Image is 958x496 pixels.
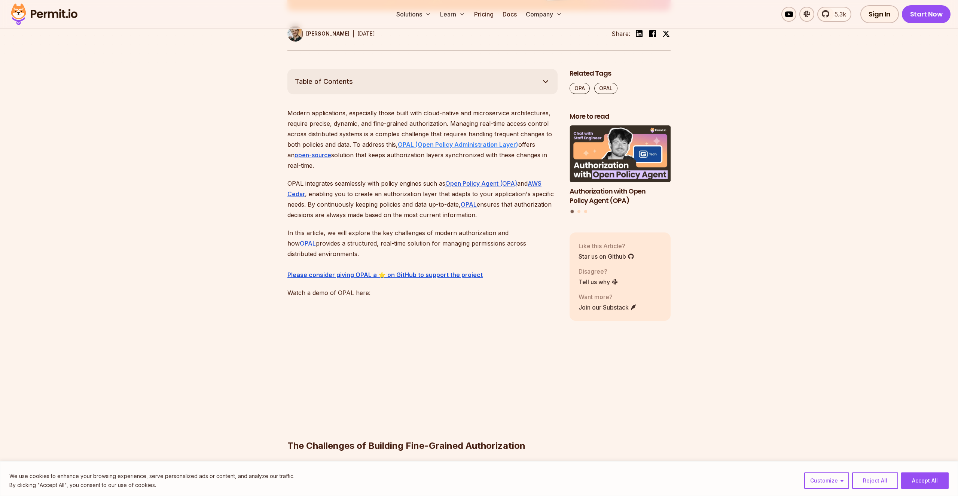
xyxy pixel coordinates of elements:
[611,29,630,38] li: Share:
[461,201,477,208] a: OPAL
[584,210,587,213] button: Go to slide 3
[287,69,558,94] button: Table of Contents
[287,26,350,42] a: [PERSON_NAME]
[306,30,350,37] p: [PERSON_NAME]
[287,228,558,280] p: In this article, we will explore the key challenges of modern authorization and how provides a st...
[500,7,520,22] a: Docs
[571,210,574,213] button: Go to slide 1
[287,410,558,452] h2: The Challenges of Building Fine-Grained Authorization
[830,10,846,19] span: 5.3k
[648,29,657,38] img: facebook
[579,277,618,286] a: Tell us why
[437,7,468,22] button: Learn
[570,125,671,205] li: 1 of 3
[852,472,898,489] button: Reject All
[635,29,644,38] img: linkedin
[357,30,375,37] time: [DATE]
[353,29,354,38] div: |
[287,305,497,423] iframe: https://www.youtube.com/embed/IkR6EGY3QfM?si=oQCHDv5zqlbMkFnL
[398,141,518,148] a: OPAL (Open Policy Administration Layer)
[7,1,81,27] img: Permit logo
[579,241,634,250] p: Like this Article?
[300,240,316,247] a: OPAL
[295,76,353,87] span: Table of Contents
[570,125,671,205] a: Authorization with Open Policy Agent (OPA)Authorization with Open Policy Agent (OPA)
[570,125,671,214] div: Posts
[579,292,637,301] p: Want more?
[287,287,558,298] p: Watch a demo of OPAL here:
[523,7,565,22] button: Company
[9,481,295,490] p: By clicking "Accept All", you consent to our use of cookies.
[570,187,671,206] h3: Authorization with Open Policy Agent (OPA)
[579,267,618,276] p: Disagree?
[295,151,331,159] a: open-source
[902,5,951,23] a: Start Now
[817,7,851,22] a: 5.3k
[287,108,558,171] p: Modern applications, especially those built with cloud-native and microservice architectures, req...
[570,83,590,94] a: OPA
[570,125,671,182] img: Authorization with Open Policy Agent (OPA)
[860,5,899,23] a: Sign In
[393,7,434,22] button: Solutions
[577,210,580,213] button: Go to slide 2
[445,180,517,187] a: Open Policy Agent (OPA)
[570,69,671,78] h2: Related Tags
[579,252,634,261] a: Star us on Github
[594,83,617,94] a: OPAL
[570,112,671,121] h2: More to read
[287,180,541,198] a: AWS Cedar
[471,7,497,22] a: Pricing
[804,472,849,489] button: Customize
[662,30,670,37] img: twitter
[287,271,483,279] a: ⁠Please consider giving OPAL a ⭐ on GitHub to support the project
[287,178,558,220] p: OPAL integrates seamlessly with policy engines such as and , enabling you to create an authorizat...
[9,472,295,481] p: We use cookies to enhance your browsing experience, serve personalized ads or content, and analyz...
[287,26,303,42] img: Daniel Bass
[579,303,637,312] a: Join our Substack
[901,472,949,489] button: Accept All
